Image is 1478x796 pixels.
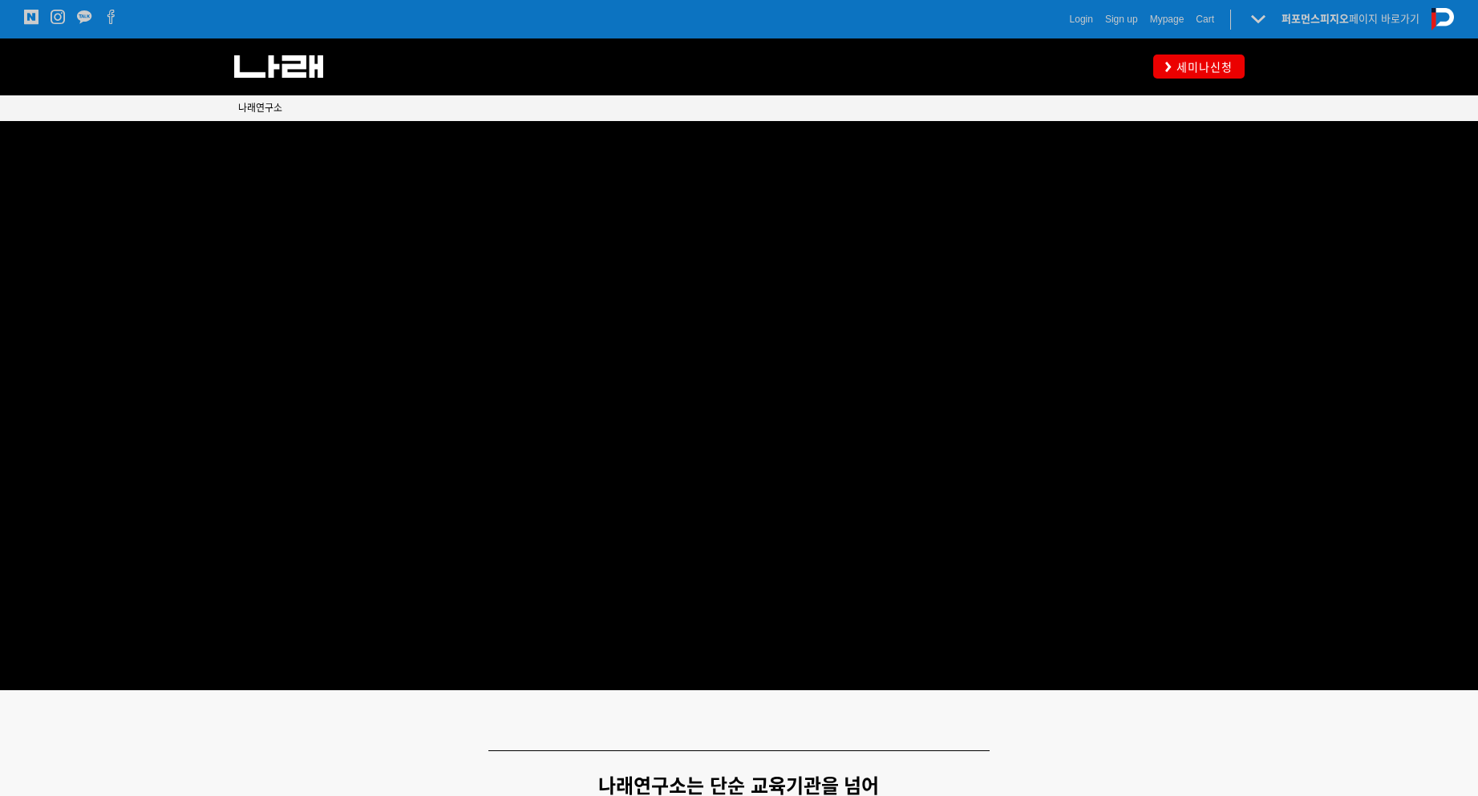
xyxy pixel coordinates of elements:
a: Mypage [1150,11,1184,27]
a: Sign up [1105,11,1138,27]
a: Cart [1196,11,1214,27]
span: 나래연구소 [238,103,282,114]
a: Login [1070,11,1093,27]
a: 나래연구소 [238,100,282,116]
strong: 퍼포먼스피지오 [1282,13,1349,25]
span: 세미나신청 [1172,59,1233,75]
a: 퍼포먼스피지오페이지 바로가기 [1282,13,1419,25]
a: 세미나신청 [1153,55,1245,78]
